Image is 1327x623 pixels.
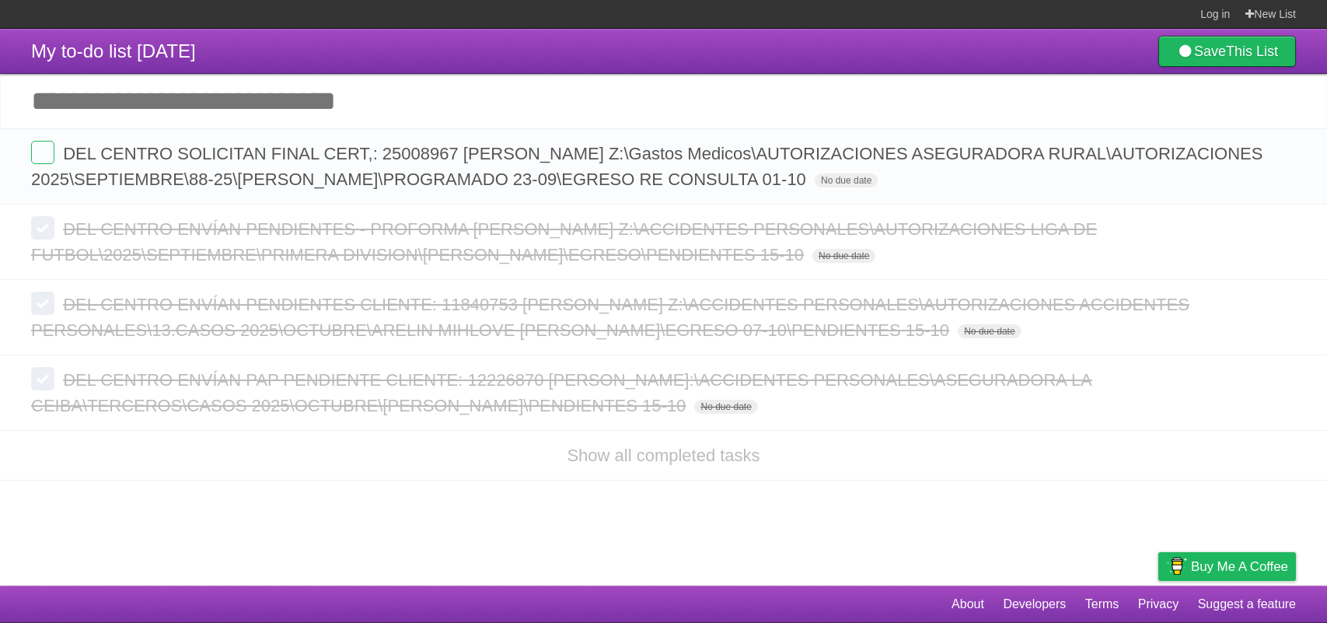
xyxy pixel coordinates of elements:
[31,219,1097,264] span: DEL CENTRO ENVÍAN PENDIENTES - PROFORMA [PERSON_NAME] Z:\ACCIDENTES PERSONALES\AUTORIZACIONES LIG...
[31,292,54,315] label: Done
[815,173,878,187] span: No due date
[1191,553,1288,580] span: Buy me a coffee
[952,590,984,619] a: About
[1158,552,1296,581] a: Buy me a coffee
[1166,553,1187,579] img: Buy me a coffee
[31,295,1189,340] span: DEL CENTRO ENVÍAN PENDIENTES CLIENTE: 11840753 [PERSON_NAME] Z:\ACCIDENTES PERSONALES\AUTORIZACIO...
[1003,590,1066,619] a: Developers
[31,144,1262,189] span: DEL CENTRO SOLICITAN FINAL CERT,: 25008967 [PERSON_NAME] Z:\Gastos Medicos\AUTORIZACIONES ASEGURA...
[1198,590,1296,619] a: Suggest a feature
[567,446,760,465] a: Show all completed tasks
[1085,590,1119,619] a: Terms
[1158,36,1296,67] a: SaveThis List
[958,324,1021,338] span: No due date
[1138,590,1179,619] a: Privacy
[31,370,1092,415] span: DEL CENTRO ENVÍAN PAP PENDIENTE CLIENTE: 12226870 [PERSON_NAME]:\ACCIDENTES PERSONALES\ASEGURADOR...
[31,40,196,61] span: My to-do list [DATE]
[812,249,875,263] span: No due date
[31,141,54,164] label: Done
[694,400,757,414] span: No due date
[31,216,54,240] label: Done
[1226,44,1278,59] b: This List
[31,367,54,390] label: Done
